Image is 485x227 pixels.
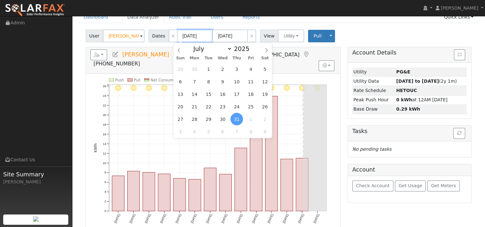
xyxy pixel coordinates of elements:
[396,69,410,74] strong: ID: 17167572, authorized: 08/12/25
[395,95,467,105] td: at 12AM [DATE]
[129,213,136,223] text: [DATE]
[251,213,259,223] text: [DATE]
[103,151,106,155] text: 12
[245,125,257,138] span: August 8, 2025
[161,85,167,91] i: 8/03 - Clear
[148,29,169,42] span: Dates
[174,125,187,138] span: August 3, 2025
[259,63,271,75] span: July 5, 2025
[396,79,439,84] strong: [DATE] to [DATE]
[172,51,180,58] a: Multi-Series Graph
[174,88,187,100] span: July 13, 2025
[144,213,151,223] text: [DATE]
[230,56,244,60] span: Thu
[282,213,289,223] text: [DATE]
[230,88,243,100] span: July 17, 2025
[258,56,272,60] span: Sat
[190,45,232,53] select: Month
[216,56,230,60] span: Wed
[143,172,155,211] rect: onclick=""
[265,96,277,211] rect: onclick=""
[94,61,140,67] span: [PHONE_NUMBER]
[352,147,391,152] i: No pending tasks
[134,78,140,82] text: Pull
[130,85,137,91] i: 8/01 - Clear
[112,51,119,58] a: Edit User (35262)
[115,78,124,82] text: Push
[396,88,417,93] strong: S
[297,213,305,223] text: [DATE]
[245,100,257,113] span: July 25, 2025
[202,125,215,138] span: August 5, 2025
[216,88,229,100] span: July 16, 2025
[202,88,215,100] span: July 15, 2025
[127,171,139,211] rect: onclick=""
[3,179,69,185] div: [PERSON_NAME]
[122,51,169,58] span: [PERSON_NAME]
[188,88,201,100] span: July 14, 2025
[202,100,215,113] span: July 22, 2025
[352,105,395,114] td: Base Draw
[105,209,106,213] text: 0
[230,113,243,125] span: July 31, 2025
[268,85,274,91] i: 8/10 - Clear
[103,29,145,42] input: Select a User
[174,113,187,125] span: July 27, 2025
[202,56,216,60] span: Tue
[396,79,457,84] span: (2y 1m)
[174,100,187,113] span: July 20, 2025
[232,45,255,52] input: Year
[216,100,229,113] span: July 23, 2025
[453,128,465,139] button: Refresh
[164,11,196,23] a: Audit Trail
[396,97,412,102] strong: 0 kWh
[245,88,257,100] span: July 18, 2025
[352,49,467,56] h5: Account Details
[206,11,228,23] a: Users
[314,33,322,38] span: Pull
[356,183,389,188] span: Check Account
[151,78,201,82] text: Net Consumption 144 kWh
[105,180,106,184] text: 6
[190,213,197,223] text: [DATE]
[105,199,106,203] text: 2
[79,11,113,23] a: Dashboard
[296,158,308,211] rect: onclick=""
[427,181,460,191] button: Get Meters
[33,216,38,222] img: retrieve
[188,125,201,138] span: August 4, 2025
[103,123,106,126] text: 18
[245,75,257,88] span: July 11, 2025
[313,213,320,223] text: [DATE]
[230,63,243,75] span: July 3, 2025
[284,85,290,91] i: 8/11 - Clear
[352,77,395,86] td: Utility Data
[103,84,106,88] text: 26
[247,29,256,42] a: >
[280,159,293,211] rect: onclick=""
[169,29,178,42] a: <
[308,30,327,42] button: Pull
[105,171,106,174] text: 8
[5,4,65,17] img: SolarFax
[216,113,229,125] span: July 30, 2025
[395,181,426,191] button: Get Usage
[441,5,478,11] span: [PERSON_NAME]
[202,75,215,88] span: July 8, 2025
[259,113,271,125] span: August 2, 2025
[303,51,310,58] a: Map
[174,63,187,75] span: June 29, 2025
[173,178,186,211] rect: onclick=""
[259,75,271,88] span: July 12, 2025
[352,181,393,191] button: Check Account
[188,100,201,113] span: July 21, 2025
[398,183,422,188] span: Get Usage
[103,113,106,117] text: 20
[188,63,201,75] span: June 30, 2025
[244,56,258,60] span: Fri
[105,190,106,193] text: 4
[122,11,164,23] a: Data Analyzer
[230,125,243,138] span: August 7, 2025
[439,11,478,23] a: Quick Links
[173,56,188,60] span: Sun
